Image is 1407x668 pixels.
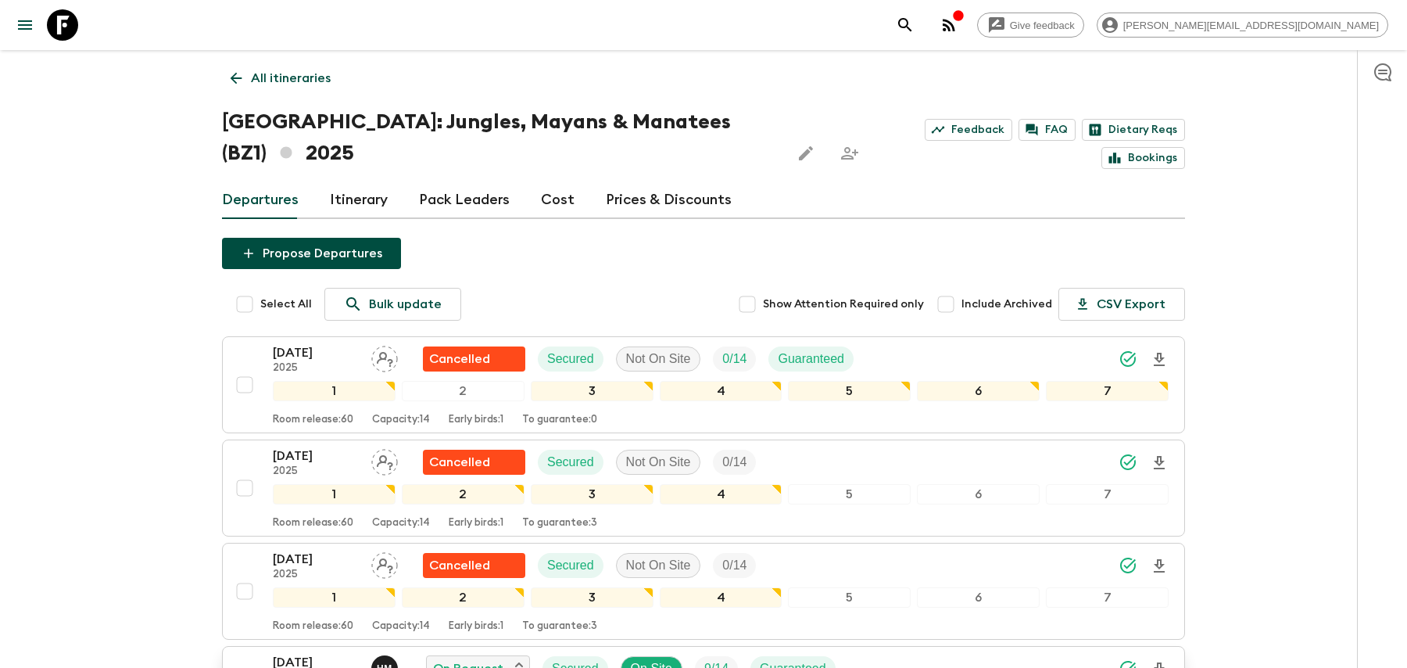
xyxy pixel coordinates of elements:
[372,414,430,426] p: Capacity: 14
[547,350,594,368] p: Secured
[273,465,359,478] p: 2025
[1150,350,1169,369] svg: Download Onboarding
[763,296,924,312] span: Show Attention Required only
[616,347,701,372] div: Not On Site
[371,557,398,569] span: Assign pack leader
[1101,147,1185,169] a: Bookings
[917,587,1040,608] div: 6
[538,553,603,578] div: Secured
[273,587,396,608] div: 1
[660,587,782,608] div: 4
[273,484,396,505] div: 1
[423,347,525,372] div: Flash Pack cancellation
[890,9,921,41] button: search adventures
[372,620,430,633] p: Capacity: 14
[449,517,503,530] p: Early birds: 1
[790,138,822,169] button: Edit this itinerary
[1115,20,1387,31] span: [PERSON_NAME][EMAIL_ADDRESS][DOMAIN_NAME]
[722,453,746,472] p: 0 / 14
[1119,453,1137,472] svg: Synced Successfully
[531,484,653,505] div: 3
[834,138,865,169] span: Share this itinerary
[616,553,701,578] div: Not On Site
[423,450,525,475] div: Flash Pack cancellation
[273,381,396,401] div: 1
[222,63,339,94] a: All itineraries
[273,620,353,633] p: Room release: 60
[616,450,701,475] div: Not On Site
[372,517,430,530] p: Capacity: 14
[541,181,575,219] a: Cost
[713,553,756,578] div: Trip Fill
[222,181,299,219] a: Departures
[222,106,778,169] h1: [GEOGRAPHIC_DATA]: Jungles, Mayans & Manatees (BZ1) 2025
[9,9,41,41] button: menu
[1046,381,1169,401] div: 7
[251,69,331,88] p: All itineraries
[1046,587,1169,608] div: 7
[925,119,1012,141] a: Feedback
[371,454,398,466] span: Assign pack leader
[371,350,398,363] span: Assign pack leader
[429,453,490,472] p: Cancelled
[423,553,525,578] div: Flash Pack cancellation
[722,556,746,575] p: 0 / 14
[1150,454,1169,472] svg: Download Onboarding
[1097,13,1388,38] div: [PERSON_NAME][EMAIL_ADDRESS][DOMAIN_NAME]
[330,181,388,219] a: Itinerary
[449,620,503,633] p: Early birds: 1
[273,447,359,465] p: [DATE]
[273,569,359,581] p: 2025
[273,517,353,530] p: Room release: 60
[531,587,653,608] div: 3
[1046,484,1169,505] div: 7
[977,13,1084,38] a: Give feedback
[1119,556,1137,575] svg: Synced Successfully
[538,450,603,475] div: Secured
[713,450,756,475] div: Trip Fill
[402,587,524,608] div: 2
[961,296,1052,312] span: Include Archived
[1058,288,1185,321] button: CSV Export
[626,453,691,472] p: Not On Site
[606,181,732,219] a: Prices & Discounts
[1150,557,1169,576] svg: Download Onboarding
[369,295,442,314] p: Bulk update
[273,343,359,362] p: [DATE]
[273,550,359,569] p: [DATE]
[660,381,782,401] div: 4
[917,484,1040,505] div: 6
[429,350,490,368] p: Cancelled
[722,350,746,368] p: 0 / 14
[260,296,312,312] span: Select All
[788,484,911,505] div: 5
[222,543,1185,640] button: [DATE]2025Assign pack leaderFlash Pack cancellationSecuredNot On SiteTrip Fill1234567Room release...
[522,414,597,426] p: To guarantee: 0
[1001,20,1083,31] span: Give feedback
[713,347,756,372] div: Trip Fill
[222,336,1185,433] button: [DATE]2025Assign pack leaderFlash Pack cancellationSecuredNot On SiteTrip FillGuaranteed1234567Ro...
[626,350,691,368] p: Not On Site
[273,362,359,375] p: 2025
[1119,350,1137,368] svg: Synced Successfully
[626,556,691,575] p: Not On Site
[402,484,524,505] div: 2
[538,347,603,372] div: Secured
[547,556,594,575] p: Secured
[419,181,510,219] a: Pack Leaders
[1019,119,1076,141] a: FAQ
[547,453,594,472] p: Secured
[273,414,353,426] p: Room release: 60
[449,414,503,426] p: Early birds: 1
[222,440,1185,537] button: [DATE]2025Assign pack leaderFlash Pack cancellationSecuredNot On SiteTrip Fill1234567Room release...
[1082,119,1185,141] a: Dietary Reqs
[531,381,653,401] div: 3
[402,381,524,401] div: 2
[788,381,911,401] div: 5
[917,381,1040,401] div: 6
[778,350,844,368] p: Guaranteed
[522,620,597,633] p: To guarantee: 3
[660,484,782,505] div: 4
[522,517,597,530] p: To guarantee: 3
[429,556,490,575] p: Cancelled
